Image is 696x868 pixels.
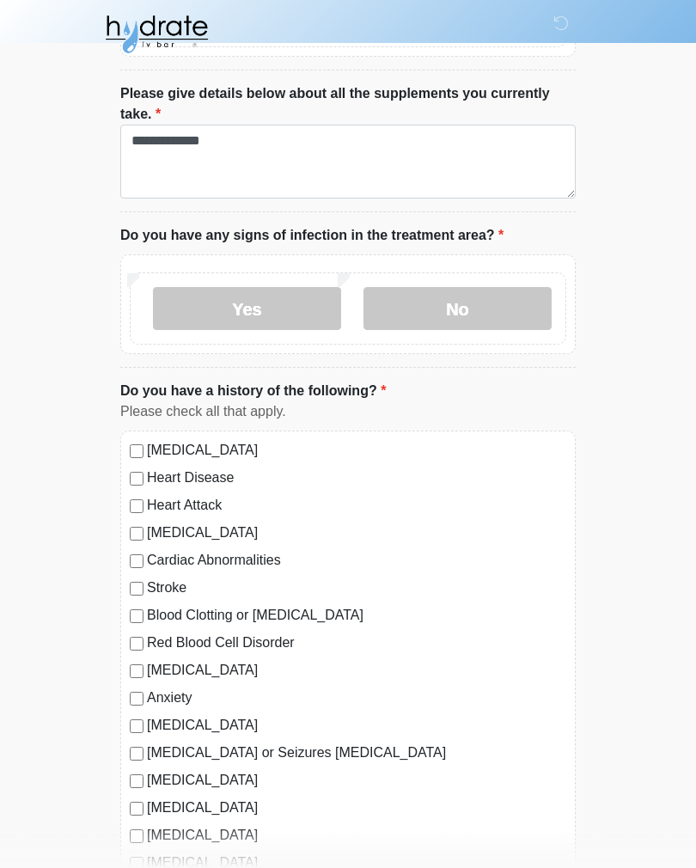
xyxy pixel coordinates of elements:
[130,500,143,514] input: Heart Attack
[120,382,386,402] label: Do you have a history of the following?
[147,578,566,599] label: Stroke
[147,688,566,709] label: Anxiety
[147,606,566,627] label: Blood Clotting or [MEDICAL_DATA]
[147,441,566,462] label: [MEDICAL_DATA]
[120,84,576,125] label: Please give details below about all the supplements you currently take.
[147,798,566,819] label: [MEDICAL_DATA]
[147,771,566,792] label: [MEDICAL_DATA]
[130,583,143,596] input: Stroke
[147,743,566,764] label: [MEDICAL_DATA] or Seizures [MEDICAL_DATA]
[130,803,143,816] input: [MEDICAL_DATA]
[147,633,566,654] label: Red Blood Cell Disorder
[130,638,143,651] input: Red Blood Cell Disorder
[147,826,566,847] label: [MEDICAL_DATA]
[147,716,566,737] label: [MEDICAL_DATA]
[120,226,504,247] label: Do you have any signs of infection in the treatment area?
[147,523,566,544] label: [MEDICAL_DATA]
[130,775,143,789] input: [MEDICAL_DATA]
[153,288,341,331] label: Yes
[130,720,143,734] input: [MEDICAL_DATA]
[130,528,143,541] input: [MEDICAL_DATA]
[130,610,143,624] input: Blood Clotting or [MEDICAL_DATA]
[147,496,566,517] label: Heart Attack
[130,830,143,844] input: [MEDICAL_DATA]
[130,748,143,761] input: [MEDICAL_DATA] or Seizures [MEDICAL_DATA]
[130,445,143,459] input: [MEDICAL_DATA]
[103,13,210,56] img: Hydrate IV Bar - Fort Collins Logo
[130,473,143,486] input: Heart Disease
[147,661,566,682] label: [MEDICAL_DATA]
[130,665,143,679] input: [MEDICAL_DATA]
[363,288,552,331] label: No
[147,551,566,572] label: Cardiac Abnormalities
[120,402,576,423] div: Please check all that apply.
[130,555,143,569] input: Cardiac Abnormalities
[147,468,566,489] label: Heart Disease
[130,693,143,706] input: Anxiety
